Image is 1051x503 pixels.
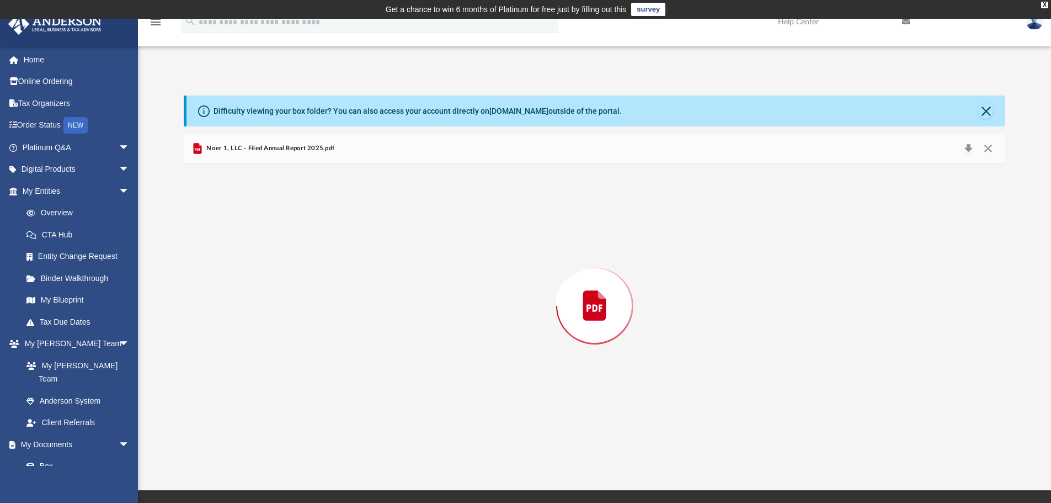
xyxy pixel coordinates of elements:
[8,136,146,158] a: Platinum Q&Aarrow_drop_down
[489,107,548,115] a: [DOMAIN_NAME]
[119,136,141,159] span: arrow_drop_down
[8,71,146,93] a: Online Ordering
[978,141,998,156] button: Close
[184,134,1006,448] div: Preview
[386,3,627,16] div: Get a chance to win 6 months of Platinum for free just by filling out this
[8,180,146,202] a: My Entitiesarrow_drop_down
[15,202,146,224] a: Overview
[15,224,146,246] a: CTA Hub
[8,49,146,71] a: Home
[15,267,146,289] a: Binder Walkthrough
[8,92,146,114] a: Tax Organizers
[184,15,196,27] i: search
[958,141,978,156] button: Download
[15,456,135,478] a: Box
[15,289,141,311] a: My Blueprint
[1026,14,1043,30] img: User Pic
[119,433,141,456] span: arrow_drop_down
[119,158,141,181] span: arrow_drop_down
[149,21,162,29] a: menu
[204,144,334,153] span: Noer 1, LLC - Filed Annual Report 2025.pdf
[631,3,665,16] a: survey
[15,246,146,268] a: Entity Change Request
[63,117,88,134] div: NEW
[119,333,141,356] span: arrow_drop_down
[5,13,105,35] img: Anderson Advisors Platinum Portal
[15,311,146,333] a: Tax Due Dates
[8,158,146,181] a: Digital Productsarrow_drop_down
[214,105,622,117] div: Difficulty viewing your box folder? You can also access your account directly on outside of the p...
[1041,2,1048,8] div: close
[8,433,141,456] a: My Documentsarrow_drop_down
[978,103,994,119] button: Close
[15,354,135,390] a: My [PERSON_NAME] Team
[149,15,162,29] i: menu
[8,333,141,355] a: My [PERSON_NAME] Teamarrow_drop_down
[15,390,141,412] a: Anderson System
[8,114,146,137] a: Order StatusNEW
[119,180,141,203] span: arrow_drop_down
[15,412,141,434] a: Client Referrals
